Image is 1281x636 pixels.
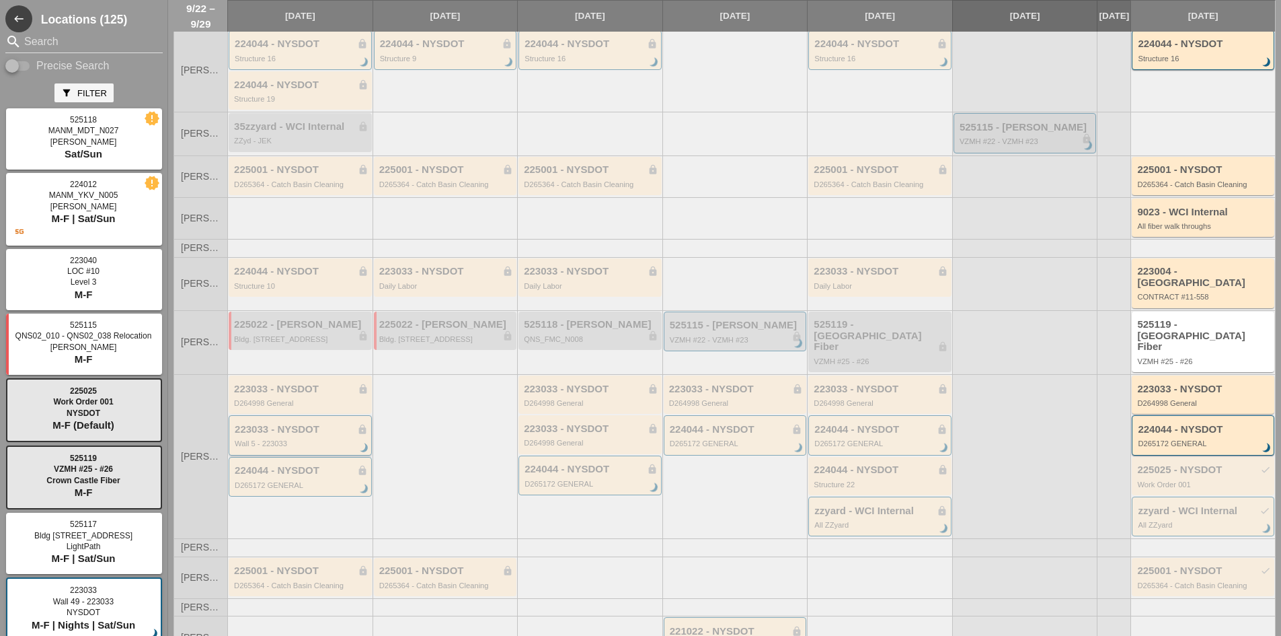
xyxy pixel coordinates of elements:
i: brightness_3 [937,441,952,456]
span: 223040 [70,256,97,265]
i: search [5,34,22,50]
i: lock [357,424,368,435]
div: 225022 - [PERSON_NAME] [234,319,368,330]
div: Wall 5 - 223033 [235,439,368,448]
a: [DATE] [808,1,952,32]
div: Structure 16 [814,55,947,63]
a: [DATE] [518,1,662,32]
i: lock [358,164,368,175]
span: [PERSON_NAME] [181,243,221,253]
div: VZMH #22 - VZMH #23 [960,137,1093,145]
div: 224044 - NYSDOT [814,38,947,50]
span: Level 3 [71,277,97,287]
div: 225001 - NYSDOT [379,164,514,176]
div: 525118 - [PERSON_NAME] [524,319,658,330]
div: D265364 - Catch Basin Cleaning [1137,581,1271,590]
div: All ZZyard [1138,521,1270,529]
span: [PERSON_NAME] [50,343,117,352]
i: lock [648,423,658,434]
div: 525119 - [GEOGRAPHIC_DATA] Fiber [1137,319,1271,353]
span: M-F | Sat/Sun [51,213,115,224]
i: lock [648,330,658,341]
div: D265364 - Catch Basin Cleaning [234,180,368,188]
div: 224044 - NYSDOT [525,464,658,475]
div: Structure 16 [1138,55,1270,63]
div: All ZZyard [814,521,947,529]
div: 9023 - WCI Internal [1137,207,1271,218]
div: D264998 General [524,439,658,447]
a: [DATE] [1131,1,1275,32]
div: Filter [60,87,108,100]
button: Shrink Sidebar [5,5,32,32]
div: 224044 - NYSDOT [814,424,947,435]
span: M-F | Nights | Sat/Sun [32,619,135,631]
div: 223033 - NYSDOT [1137,384,1271,395]
span: [PERSON_NAME] [50,202,117,211]
i: brightness_3 [1259,55,1274,70]
div: 225001 - NYSDOT [1137,164,1271,176]
span: 224012 [70,180,97,189]
div: 224044 - NYSDOT [235,38,368,50]
div: Structure 9 [380,55,513,63]
i: lock [358,384,368,394]
i: brightness_3 [937,55,952,70]
div: 225022 - [PERSON_NAME] [379,319,514,330]
i: lock [358,565,368,576]
span: MANM_YKV_N005 [49,190,118,200]
div: Structure 22 [814,481,948,489]
a: [DATE] [373,1,518,32]
i: lock [502,330,513,341]
i: lock [648,266,658,277]
div: D264998 General [524,399,658,407]
span: [PERSON_NAME] [181,452,221,462]
div: Daily Labor [379,282,514,290]
div: Bldg. 130 5th Ave [234,335,368,343]
i: lock [357,465,368,476]
i: brightness_3 [357,482,372,497]
div: D265364 - Catch Basin Cleaning [1137,180,1271,188]
div: 223033 - NYSDOT [379,266,514,277]
div: 225001 - NYSDOT [234,164,368,176]
div: 225025 - NYSDOT [1137,464,1271,476]
i: lock [937,384,948,394]
span: 525118 [70,115,97,125]
i: lock [647,464,658,474]
div: 225001 - NYSDOT [814,164,948,176]
div: D265172 GENERAL [1138,439,1270,448]
div: 223033 - NYSDOT [235,424,368,435]
span: MANM_MDT_N027 [48,126,119,135]
i: lock [648,384,658,394]
i: lock [502,38,512,49]
div: D265172 GENERAL [235,481,368,489]
div: Enable Precise search to match search terms exactly. [5,58,163,74]
div: 525115 - [PERSON_NAME] [960,122,1093,133]
div: 225001 - NYSDOT [379,565,514,577]
span: [PERSON_NAME] [50,137,117,147]
i: brightness_3 [791,441,806,456]
span: M-F (Default) [52,419,114,431]
div: zzyard - WCI Internal [1138,505,1270,517]
i: new_releases [146,177,158,189]
input: Search [24,31,144,52]
i: brightness_3 [937,522,952,536]
span: [PERSON_NAME] [181,172,221,182]
span: [PERSON_NAME] [181,279,221,289]
i: brightness_3 [1082,139,1097,153]
button: Filter [54,83,114,102]
div: D264998 General [1137,399,1271,407]
i: check [1259,505,1270,516]
div: 225001 - NYSDOT [234,565,368,577]
i: lock [358,79,368,90]
div: 223033 - NYSDOT [524,423,658,435]
div: Structure 16 [235,55,368,63]
i: lock [937,341,948,352]
div: Structure 16 [525,55,658,63]
div: D264998 General [234,399,368,407]
span: 525119 [70,454,97,463]
div: 525119 - [GEOGRAPHIC_DATA] Fiber [814,319,948,353]
span: Crown Castle Fiber [46,476,120,485]
div: Daily Labor [814,282,948,290]
i: lock [648,164,658,175]
div: 224044 - NYSDOT [234,266,368,277]
span: M-F [75,487,93,498]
